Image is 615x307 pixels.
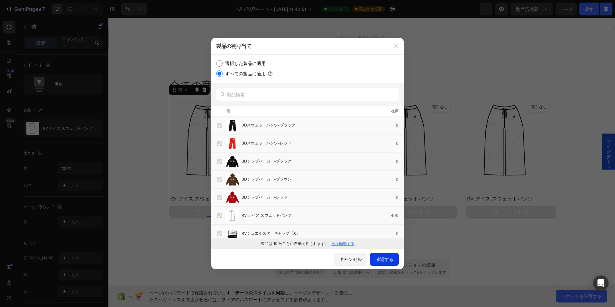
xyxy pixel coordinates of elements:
button: カートに入れる [60,188,149,199]
h1: RV アイス スウェットパンツ [160,177,248,185]
span: 3Dジップパーカー-レッド [242,194,288,201]
img: 製品-IMG [226,191,239,204]
font: キャンセル [339,256,362,263]
span: セクションを追加 [233,229,274,236]
div: 0 [396,140,404,147]
button: カートに入れる [160,188,248,199]
button: キャンセル [334,253,367,266]
div: 0 [396,122,404,129]
label: すべての製品に適用 [223,70,266,78]
div: 積 [226,108,230,114]
img: 製品-IMG [226,155,239,168]
font: 割引なし [423,86,438,91]
div: カートに入れる [87,190,123,197]
font: 割引なし [324,86,339,91]
div: 0 [396,176,404,183]
div: カートに入れる [384,190,420,197]
img: 製品-IMG [226,137,239,150]
p: 再度同期する [331,241,354,247]
p: 製品は 10 分ごとに自動同期されます。 [261,241,329,247]
div: ここに要素をドロップ [238,17,277,22]
span: 3Dジップパーカー-ブラック [242,158,291,165]
div: /> [211,54,404,249]
input: 製品検索 [216,88,399,101]
h1: RV アイス スウェットパンツ [259,177,347,185]
span: URL または画像から [225,251,261,257]
div: インターコムメッセンジャーを開く [593,275,609,291]
div: 在庫 [391,108,399,114]
span: 次に、要素をドラッグ&ドロップします [270,251,338,257]
font: 製品の割り当て [216,42,252,50]
font: 確認する [375,256,393,263]
span: 3Dジップパーカー-ブラウン [242,176,291,183]
div: 400 [391,212,404,219]
div: レイアウトの生成 [225,243,262,250]
h1: RV アイス スウェットパンツ [60,177,149,185]
button: 確認する [370,253,399,266]
font: 割引なし [225,86,240,91]
span: CROの専門家に触発された [169,251,216,257]
h1: RV アイス スウェットパンツ [358,177,446,185]
div: 0 [396,158,404,165]
div: 0 [396,194,404,201]
div: テンプレートを選択する [168,243,217,250]
div: 積 [69,69,75,75]
span: RVジュエルスターキャップ「X」 [242,230,300,237]
label: 選択した製品に適用 [223,60,266,67]
div: 0 [396,230,404,237]
button: カートに入れる [259,188,347,199]
span: サイズガイド [497,118,503,149]
h2: 全ての商品 [60,60,446,75]
div: カートに入れる [285,190,321,197]
img: 製品-IMG [226,119,239,132]
img: 製品-IMG [226,173,239,186]
span: 3Dスウェットパンツ-ブラック [242,122,295,129]
font: 割引なし [126,86,141,91]
span: RV アイス スウェットパンツ [242,212,291,219]
img: 製品-IMG [226,227,239,240]
span: 3Dスウェットパンツ-レッド [242,140,291,147]
img: 製品-IMG [226,209,239,222]
div: 空白セクションの追加 [282,243,327,250]
div: カートに入れる [186,190,222,197]
button: カートに入れる [358,188,446,199]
